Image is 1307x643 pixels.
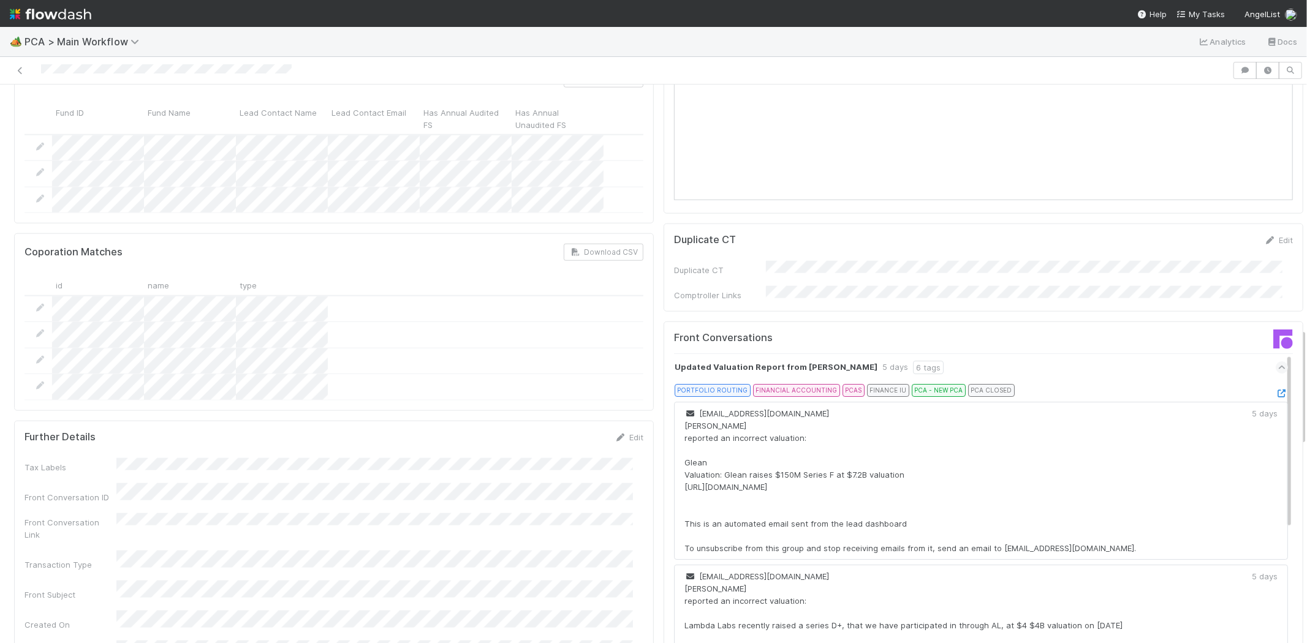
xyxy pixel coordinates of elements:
[1273,329,1293,349] img: front-logo-b4b721b83371efbadf0a.svg
[52,102,144,133] div: Fund ID
[420,102,512,133] div: Has Annual Audited FS
[1252,570,1278,582] div: 5 days
[25,516,116,541] div: Front Conversation Link
[675,361,877,374] strong: Updated Valuation Report from [PERSON_NAME]
[684,571,829,581] span: [EMAIL_ADDRESS][DOMAIN_NAME]
[10,4,91,24] img: logo-inverted-e16ddd16eac7371096b0.svg
[25,36,145,48] span: PCA > Main Workflow
[674,332,974,344] h5: Front Conversations
[1176,9,1225,19] span: My Tasks
[10,36,22,47] span: 🏕️
[144,276,236,295] div: name
[867,384,909,396] div: FINANCE IU
[328,102,420,133] div: Lead Contact Email
[25,246,123,258] h5: Coporation Matches
[25,619,116,631] div: Created On
[25,558,116,571] div: Transaction Type
[882,361,908,374] div: 5 days
[1244,9,1280,19] span: AngelList
[684,408,829,418] span: [EMAIL_ADDRESS][DOMAIN_NAME]
[912,384,966,396] div: PCA - NEW PCA
[1264,235,1293,245] a: Edit
[564,244,643,261] button: Download CSV
[512,102,604,133] div: Has Annual Unaudited FS
[236,102,328,133] div: Lead Contact Name
[52,276,144,295] div: id
[753,384,840,396] div: FINANCIAL ACCOUNTING
[674,289,766,301] div: Comptroller Links
[1252,407,1278,419] div: 5 days
[144,102,236,133] div: Fund Name
[1137,8,1167,20] div: Help
[615,432,643,442] a: Edit
[968,384,1015,396] div: PCA CLOSED
[674,264,766,276] div: Duplicate CT
[675,384,751,396] div: PORTFOLIO ROUTING
[1176,8,1225,20] a: My Tasks
[684,419,1136,554] div: [PERSON_NAME] reported an incorrect valuation: Glean Valuation: Glean raises $150M Series F at $7...
[674,234,736,246] h5: Duplicate CT
[25,491,116,503] div: Front Conversation ID
[25,461,116,473] div: Tax Labels
[913,361,944,374] div: 6 tags
[1285,9,1297,21] img: avatar_5106bb14-94e9-4897-80de-6ae81081f36d.png
[1266,34,1297,49] a: Docs
[843,384,865,396] div: PCAS
[25,588,116,601] div: Front Subject
[1198,34,1246,49] a: Analytics
[236,276,328,295] div: type
[25,431,96,443] h5: Further Details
